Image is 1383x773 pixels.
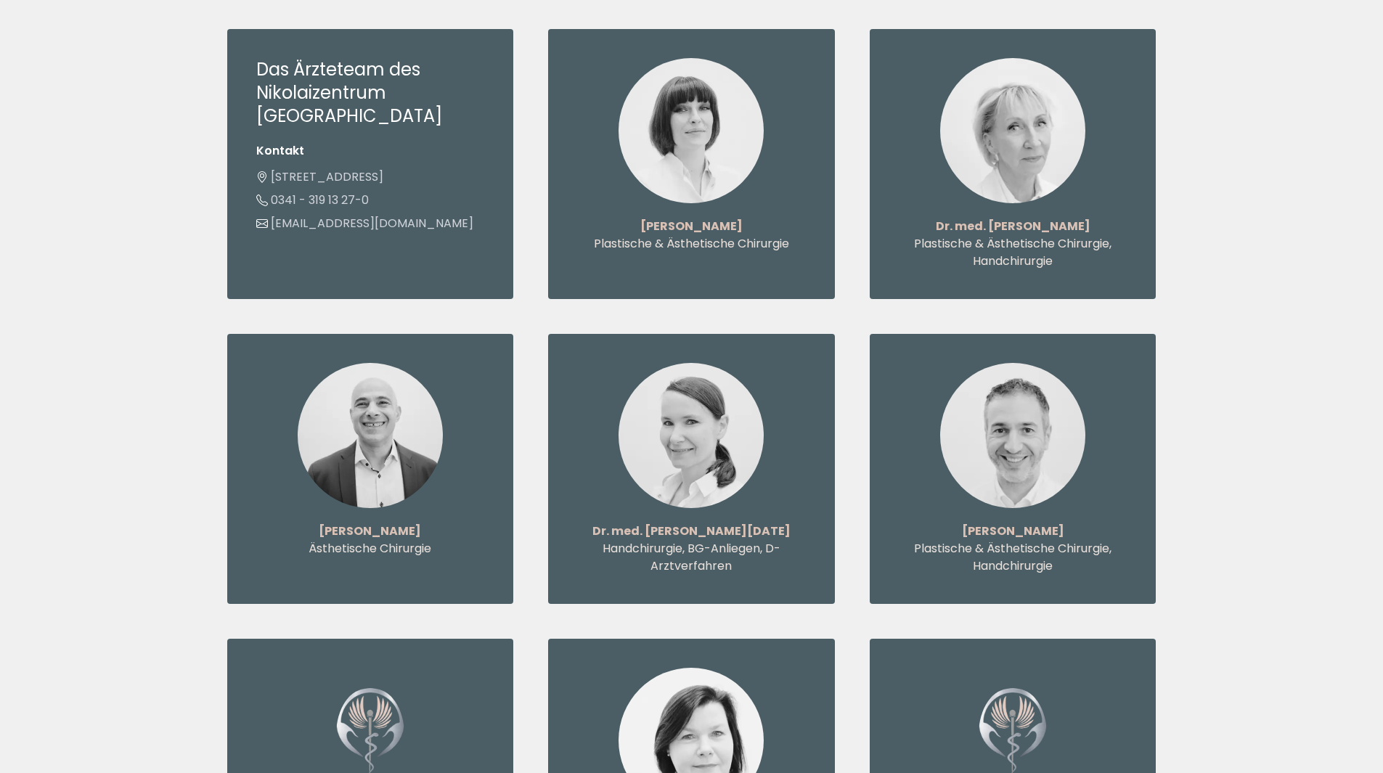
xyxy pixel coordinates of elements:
p: Handchirurgie, BG-Anliegen, D-Arztverfahren [577,540,806,575]
p: Ästhetische Chirurgie [256,540,485,557]
strong: Dr. med. [PERSON_NAME][DATE] [592,523,791,539]
img: Hassan Azi - Ästhetische Chirurgie [298,363,443,508]
p: [PERSON_NAME] [577,218,806,235]
a: 0341 - 319 13 27-0 [256,192,369,208]
p: Plastische & Ästhetische Chirurgie, Handchirurgie [899,235,1127,270]
a: [EMAIL_ADDRESS][DOMAIN_NAME] [256,215,473,232]
img: Dr. med. Christiane Köpcke - Plastische & Ästhetische Chirurgie, Handchirurgie [940,58,1085,203]
a: [STREET_ADDRESS] [256,168,383,185]
h3: Das Ärzteteam des Nikolaizentrum [GEOGRAPHIC_DATA] [256,58,485,128]
p: Plastische & Ästhetische Chirurgie, Handchirurgie [899,540,1127,575]
strong: Dr. med. [PERSON_NAME] [936,218,1090,234]
img: Olena Urbach - Plastische & Ästhetische Chirurgie [619,58,764,203]
p: [PERSON_NAME] [256,523,485,540]
p: [PERSON_NAME] [899,523,1127,540]
img: Dr. med. Susanne Freitag - Handchirurgie, BG-Anliegen, D-Arztverfahren [619,363,764,508]
p: Plastische & Ästhetische Chirurgie [577,235,806,253]
li: Kontakt [256,142,485,160]
img: Moritz Brill - Plastische & Ästhetische Chirurgie, Handchirurgie [940,363,1085,508]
